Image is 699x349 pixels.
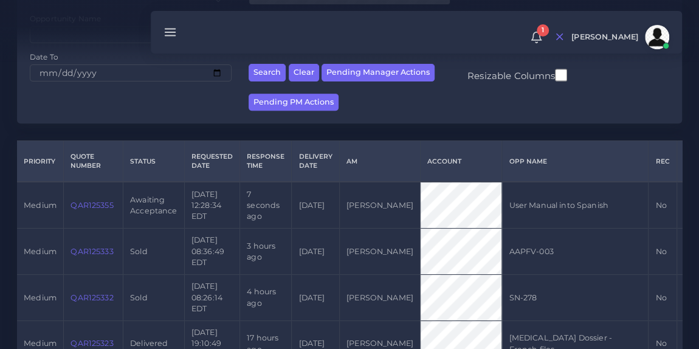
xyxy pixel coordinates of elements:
input: Resizable Columns [555,67,567,83]
img: avatar [645,25,669,49]
button: Clear [289,64,319,81]
span: medium [24,247,57,256]
span: [PERSON_NAME] [571,33,638,41]
td: [DATE] 12:28:34 EDT [184,182,239,228]
a: QAR125355 [71,201,113,210]
td: [DATE] [292,182,339,228]
span: medium [24,293,57,302]
td: [PERSON_NAME] [339,275,420,321]
td: Awaiting Acceptance [123,182,184,228]
td: [DATE] 08:26:14 EDT [184,275,239,321]
a: QAR125332 [71,293,113,302]
span: 1 [537,24,549,36]
th: Opp Name [502,141,649,182]
td: Sold [123,275,184,321]
th: Priority [17,141,64,182]
td: [DATE] [292,275,339,321]
th: Quote Number [64,141,123,182]
td: 7 seconds ago [240,182,292,228]
td: AAPFV-003 [502,229,649,275]
td: [DATE] 08:36:49 EDT [184,229,239,275]
th: Requested Date [184,141,239,182]
th: Account [420,141,501,182]
th: REC [649,141,677,182]
span: medium [24,201,57,210]
td: Sold [123,229,184,275]
label: Resizable Columns [467,67,567,83]
a: QAR125333 [71,247,113,256]
button: Pending PM Actions [249,94,339,111]
span: medium [24,339,57,348]
td: [PERSON_NAME] [339,229,420,275]
td: User Manual into Spanish [502,182,649,228]
td: 4 hours ago [240,275,292,321]
button: Search [249,64,286,81]
td: [DATE] [292,229,339,275]
td: No [649,182,677,228]
a: QAR125323 [71,339,113,348]
th: Delivery Date [292,141,339,182]
td: No [649,275,677,321]
th: Response Time [240,141,292,182]
th: Status [123,141,184,182]
td: No [649,229,677,275]
a: [PERSON_NAME]avatar [565,25,673,49]
a: 1 [526,31,547,44]
button: Pending Manager Actions [322,64,435,81]
td: 3 hours ago [240,229,292,275]
td: [PERSON_NAME] [339,182,420,228]
th: AM [339,141,420,182]
td: SN-278 [502,275,649,321]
